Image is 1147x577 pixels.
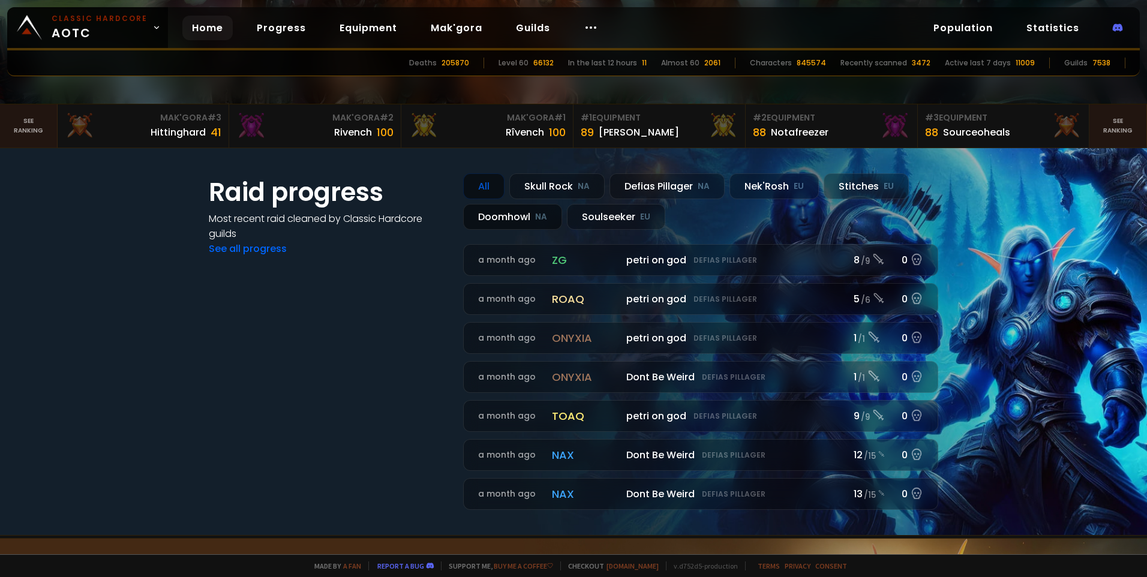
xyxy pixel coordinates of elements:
div: Active last 7 days [945,58,1011,68]
div: 205870 [442,58,469,68]
div: 11 [642,58,647,68]
a: a month agotoaqpetri on godDefias Pillager9 /90 [463,400,938,432]
a: Population [924,16,1002,40]
a: Mak'Gora#3Hittinghard41 [58,104,230,148]
div: Nek'Rosh [729,173,819,199]
small: NA [535,211,547,223]
small: EU [884,181,894,193]
div: 66132 [533,58,554,68]
div: Sourceoheals [943,125,1010,140]
h4: Most recent raid cleaned by Classic Hardcore guilds [209,211,449,241]
a: a month agoroaqpetri on godDefias Pillager5 /60 [463,283,938,315]
span: # 2 [380,112,394,124]
a: Guilds [506,16,560,40]
div: Soulseeker [567,204,665,230]
a: a month agoonyxiapetri on godDefias Pillager1 /10 [463,322,938,354]
div: Deaths [409,58,437,68]
div: Skull Rock [509,173,605,199]
div: Defias Pillager [609,173,725,199]
div: [PERSON_NAME] [599,125,679,140]
div: Guilds [1064,58,1088,68]
div: 89 [581,124,594,140]
span: # 3 [925,112,939,124]
a: [DOMAIN_NAME] [606,561,659,570]
small: EU [640,211,650,223]
div: 100 [377,124,394,140]
div: Hittinghard [151,125,206,140]
a: a month agoonyxiaDont Be WeirdDefias Pillager1 /10 [463,361,938,393]
a: Statistics [1017,16,1089,40]
a: Equipment [330,16,407,40]
div: Rîvench [506,125,544,140]
div: Doomhowl [463,204,562,230]
small: EU [794,181,804,193]
div: Equipment [753,112,910,124]
a: a month agonaxDont Be WeirdDefias Pillager13 /150 [463,478,938,510]
div: Equipment [581,112,738,124]
span: v. d752d5 - production [666,561,738,570]
a: #1Equipment89[PERSON_NAME] [573,104,746,148]
span: # 2 [753,112,767,124]
small: Classic Hardcore [52,13,148,24]
div: Characters [750,58,792,68]
div: Mak'Gora [409,112,566,124]
a: a month agonaxDont Be WeirdDefias Pillager12 /150 [463,439,938,471]
span: Support me, [441,561,553,570]
div: Stitches [824,173,909,199]
a: #2Equipment88Notafreezer [746,104,918,148]
div: Mak'Gora [236,112,394,124]
div: 845574 [797,58,826,68]
div: 11009 [1016,58,1035,68]
small: NA [578,181,590,193]
a: Consent [815,561,847,570]
h1: Raid progress [209,173,449,211]
a: Mak'Gora#2Rivench100 [229,104,401,148]
a: Buy me a coffee [494,561,553,570]
a: Classic HardcoreAOTC [7,7,168,48]
div: In the last 12 hours [568,58,637,68]
span: Checkout [560,561,659,570]
a: Report a bug [377,561,424,570]
div: Mak'Gora [65,112,222,124]
div: 41 [211,124,221,140]
div: 2061 [704,58,720,68]
a: Mak'Gora#1Rîvench100 [401,104,573,148]
span: # 1 [554,112,566,124]
a: Seeranking [1089,104,1147,148]
span: Made by [307,561,361,570]
span: AOTC [52,13,148,42]
small: NA [698,181,710,193]
a: #3Equipment88Sourceoheals [918,104,1090,148]
div: Notafreezer [771,125,828,140]
div: 7538 [1092,58,1110,68]
a: a month agozgpetri on godDefias Pillager8 /90 [463,244,938,276]
div: Rivench [334,125,372,140]
div: 100 [549,124,566,140]
div: All [463,173,505,199]
a: Progress [247,16,316,40]
a: Mak'gora [421,16,492,40]
a: Terms [758,561,780,570]
span: # 3 [208,112,221,124]
div: Recently scanned [840,58,907,68]
span: # 1 [581,112,592,124]
div: 3472 [912,58,930,68]
a: See all progress [209,242,287,256]
div: Level 60 [499,58,529,68]
a: Privacy [785,561,810,570]
a: Home [182,16,233,40]
div: Equipment [925,112,1082,124]
div: 88 [925,124,938,140]
div: Almost 60 [661,58,699,68]
a: a fan [343,561,361,570]
div: 88 [753,124,766,140]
